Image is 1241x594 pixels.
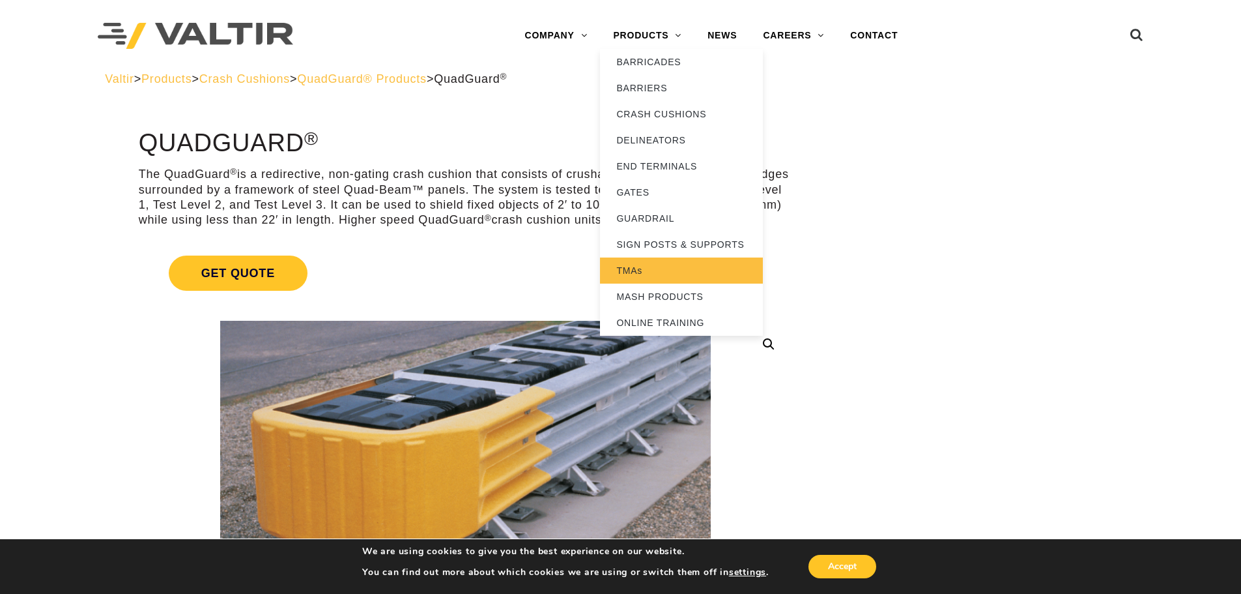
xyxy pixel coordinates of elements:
a: TMAs [600,258,763,284]
span: QuadGuard [434,72,507,85]
h1: QuadGuard [139,130,792,157]
a: GATES [600,179,763,205]
a: BARRICADES [600,49,763,75]
a: MASH PRODUCTS [600,284,763,310]
p: You can find out more about which cookies we are using or switch them off in . [362,567,769,578]
a: CONTACT [837,23,911,49]
p: The QuadGuard is a redirective, non-gating crash cushion that consists of crushable, energy absor... [139,167,792,228]
div: > > > > [105,72,1136,87]
a: PRODUCTS [600,23,694,49]
a: DELINEATORS [600,127,763,153]
sup: ® [485,213,492,223]
a: ONLINE TRAINING [600,310,763,336]
a: SIGN POSTS & SUPPORTS [600,231,763,258]
button: Accept [808,555,876,578]
button: settings [729,567,766,578]
span: Get Quote [169,256,307,291]
sup: ® [500,72,507,82]
a: Crash Cushions [199,72,290,85]
a: CAREERS [750,23,837,49]
a: Valtir [105,72,134,85]
a: Get Quote [139,240,792,306]
a: CRASH CUSHIONS [600,101,763,127]
sup: ® [230,167,237,177]
a: QuadGuard® Products [297,72,427,85]
p: We are using cookies to give you the best experience on our website. [362,546,769,557]
a: NEWS [694,23,750,49]
a: Products [141,72,192,85]
img: Valtir [98,23,293,50]
a: GUARDRAIL [600,205,763,231]
sup: ® [304,128,319,149]
a: BARRIERS [600,75,763,101]
a: COMPANY [511,23,600,49]
a: END TERMINALS [600,153,763,179]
